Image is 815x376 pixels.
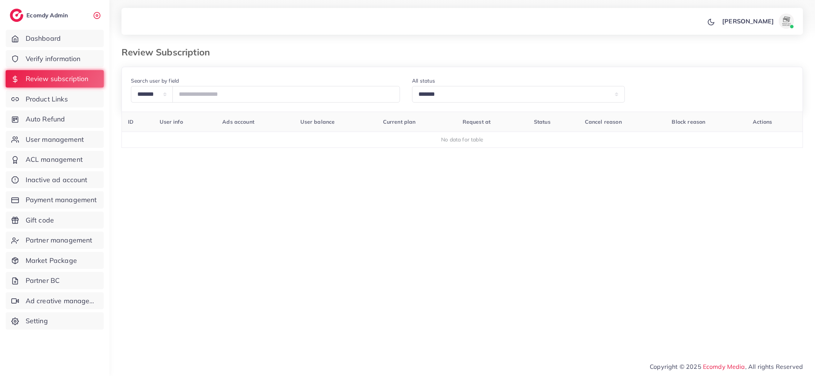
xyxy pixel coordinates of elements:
[26,135,84,144] span: User management
[26,215,54,225] span: Gift code
[6,50,104,68] a: Verify information
[26,316,48,326] span: Setting
[585,118,622,125] span: Cancel reason
[718,14,797,29] a: [PERSON_NAME]avatar
[26,155,83,164] span: ACL management
[6,292,104,310] a: Ad creative management
[126,136,799,143] div: No data for table
[383,118,416,125] span: Current plan
[160,118,183,125] span: User info
[650,362,803,371] span: Copyright © 2025
[26,74,89,84] span: Review subscription
[26,94,68,104] span: Product Links
[672,118,705,125] span: Block reason
[26,235,92,245] span: Partner management
[6,272,104,289] a: Partner BC
[26,34,61,43] span: Dashboard
[703,363,745,370] a: Ecomdy Media
[222,118,254,125] span: Ads account
[300,118,335,125] span: User balance
[722,17,774,26] p: [PERSON_NAME]
[26,175,88,185] span: Inactive ad account
[26,256,77,266] span: Market Package
[6,212,104,229] a: Gift code
[534,118,551,125] span: Status
[463,118,491,125] span: Request at
[6,191,104,209] a: Payment management
[26,12,70,19] h2: Ecomdy Admin
[26,114,65,124] span: Auto Refund
[10,9,70,22] a: logoEcomdy Admin
[6,131,104,148] a: User management
[26,54,81,64] span: Verify information
[6,151,104,168] a: ACL management
[6,30,104,47] a: Dashboard
[6,171,104,189] a: Inactive ad account
[6,312,104,330] a: Setting
[779,14,794,29] img: avatar
[10,9,23,22] img: logo
[745,362,803,371] span: , All rights Reserved
[26,296,98,306] span: Ad creative management
[753,118,772,125] span: Actions
[121,47,216,58] h3: Review Subscription
[26,276,60,285] span: Partner BC
[26,195,97,205] span: Payment management
[6,110,104,128] a: Auto Refund
[6,252,104,269] a: Market Package
[412,77,435,84] label: All status
[131,77,179,84] label: Search user by field
[128,118,134,125] span: ID
[6,70,104,87] a: Review subscription
[6,232,104,249] a: Partner management
[6,91,104,108] a: Product Links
